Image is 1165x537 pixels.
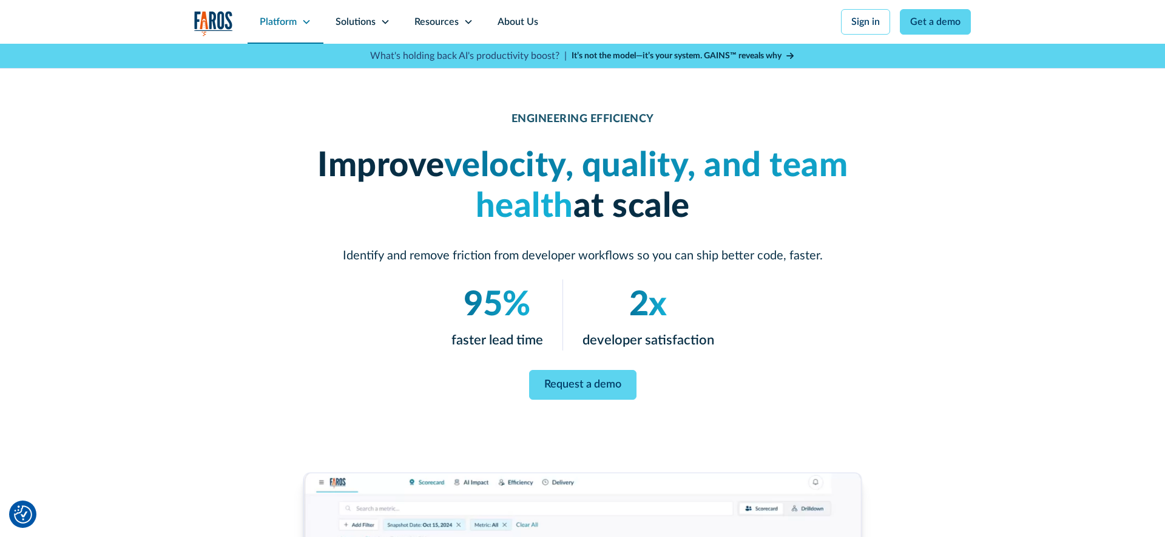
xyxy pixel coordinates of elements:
[260,15,297,29] div: Platform
[336,15,376,29] div: Solutions
[464,288,530,322] em: 95%
[291,247,874,265] p: Identify and remove friction from developer workflows so you can ship better code, faster.
[841,9,890,35] a: Sign in
[529,370,637,400] a: Request a demo
[414,15,459,29] div: Resources
[582,330,714,351] p: developer satisfaction
[444,149,848,224] em: velocity, quality, and team health
[629,288,667,322] em: 2x
[572,52,782,60] strong: It’s not the model—it’s your system. GAINS™ reveals why
[370,49,567,63] p: What's holding back AI's productivity boost? |
[194,11,233,36] img: Logo of the analytics and reporting company Faros.
[451,330,543,351] p: faster lead time
[900,9,971,35] a: Get a demo
[512,113,654,126] div: ENGINEERING EFFICIENCY
[14,505,32,524] img: Revisit consent button
[572,50,795,63] a: It’s not the model—it’s your system. GAINS™ reveals why
[291,146,874,227] h1: Improve at scale
[194,11,233,36] a: home
[14,505,32,524] button: Cookie Settings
